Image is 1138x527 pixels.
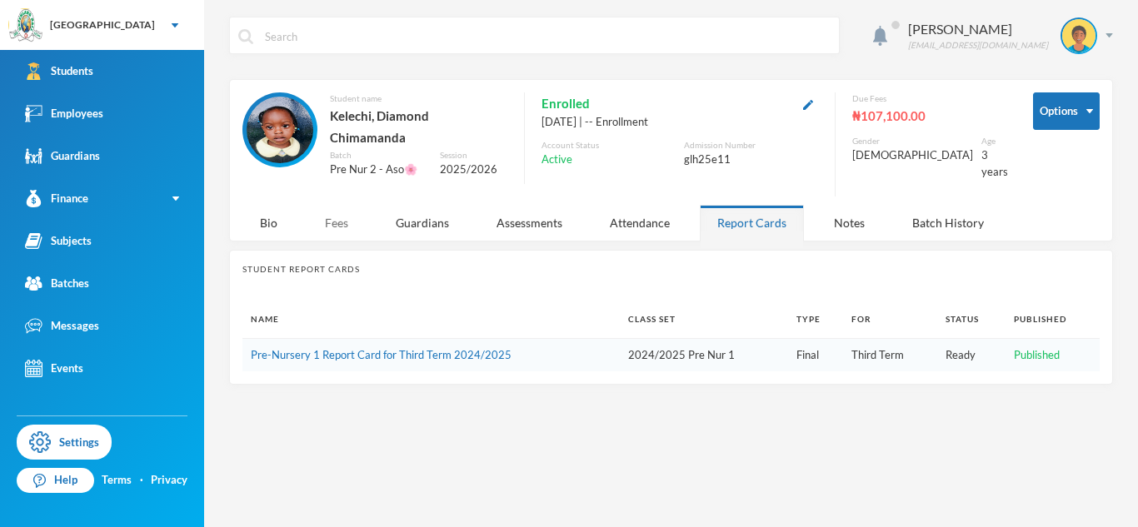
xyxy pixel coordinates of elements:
[981,135,1008,147] div: Age
[684,152,818,168] div: glh25e11
[25,105,103,122] div: Employees
[798,94,818,113] button: Edit
[25,190,88,207] div: Finance
[852,92,1008,105] div: Due Fees
[542,114,818,131] div: [DATE] | -- Enrollment
[843,338,937,371] td: Third Term
[25,360,83,377] div: Events
[895,205,1001,241] div: Batch History
[542,92,590,114] span: Enrolled
[17,468,94,493] a: Help
[1033,92,1100,130] button: Options
[330,92,507,105] div: Student name
[620,301,787,338] th: Class Set
[440,149,507,162] div: Session
[238,29,253,44] img: search
[140,472,143,489] div: ·
[151,472,187,489] a: Privacy
[852,135,973,147] div: Gender
[440,162,507,178] div: 2025/2026
[788,301,844,338] th: Type
[479,205,580,241] div: Assessments
[307,205,366,241] div: Fees
[788,338,844,371] td: Final
[102,472,132,489] a: Terms
[700,205,804,241] div: Report Cards
[242,205,295,241] div: Bio
[937,301,1006,338] th: Status
[251,348,512,361] a: Pre-Nursery 1 Report Card for Third Term 2024/2025
[542,139,676,152] div: Account Status
[242,263,1100,276] div: Student Report Cards
[378,205,467,241] div: Guardians
[1006,301,1100,338] th: Published
[937,338,1006,371] td: Ready
[9,9,42,42] img: logo
[263,17,831,55] input: Search
[330,162,427,178] div: Pre Nur 2 - Aso🌸
[25,232,92,250] div: Subjects
[542,152,572,168] span: Active
[330,149,427,162] div: Batch
[242,301,620,338] th: Name
[247,97,313,163] img: STUDENT
[816,205,882,241] div: Notes
[981,147,1008,180] div: 3 years
[25,62,93,80] div: Students
[25,147,100,165] div: Guardians
[25,317,99,335] div: Messages
[908,19,1048,39] div: [PERSON_NAME]
[50,17,155,32] div: [GEOGRAPHIC_DATA]
[1014,348,1060,361] span: Published
[17,425,112,460] a: Settings
[1062,19,1096,52] img: STUDENT
[852,147,973,164] div: [DEMOGRAPHIC_DATA]
[620,338,787,371] td: 2024/2025 Pre Nur 1
[843,301,937,338] th: For
[852,105,1008,127] div: ₦107,100.00
[684,139,818,152] div: Admission Number
[25,275,89,292] div: Batches
[592,205,687,241] div: Attendance
[330,105,507,149] div: Kelechi, Diamond Chimamanda
[908,39,1048,52] div: [EMAIL_ADDRESS][DOMAIN_NAME]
